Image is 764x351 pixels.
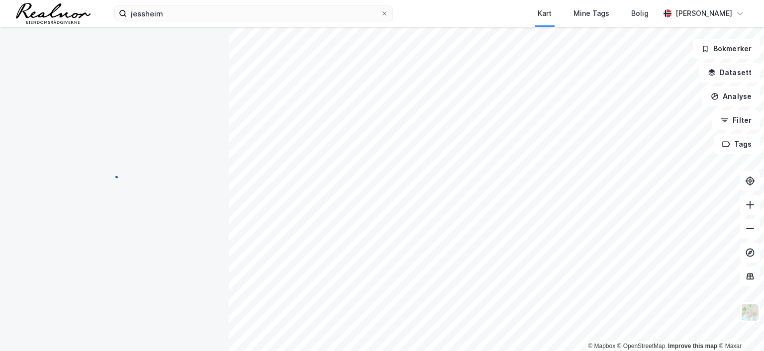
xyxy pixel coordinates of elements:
div: Mine Tags [573,7,609,19]
button: Filter [712,110,760,130]
div: Kart [538,7,552,19]
div: [PERSON_NAME] [675,7,732,19]
img: realnor-logo.934646d98de889bb5806.png [16,3,91,24]
button: Tags [714,134,760,154]
button: Analyse [702,87,760,106]
a: Improve this map [668,343,717,350]
img: spinner.a6d8c91a73a9ac5275cf975e30b51cfb.svg [106,175,122,191]
div: Bolig [631,7,649,19]
input: Søk på adresse, matrikkel, gårdeiere, leietakere eller personer [127,6,381,21]
button: Bokmerker [693,39,760,59]
button: Datasett [699,63,760,83]
iframe: Chat Widget [714,303,764,351]
div: Kontrollprogram for chat [714,303,764,351]
a: Mapbox [588,343,615,350]
a: OpenStreetMap [617,343,666,350]
img: Z [741,303,760,322]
